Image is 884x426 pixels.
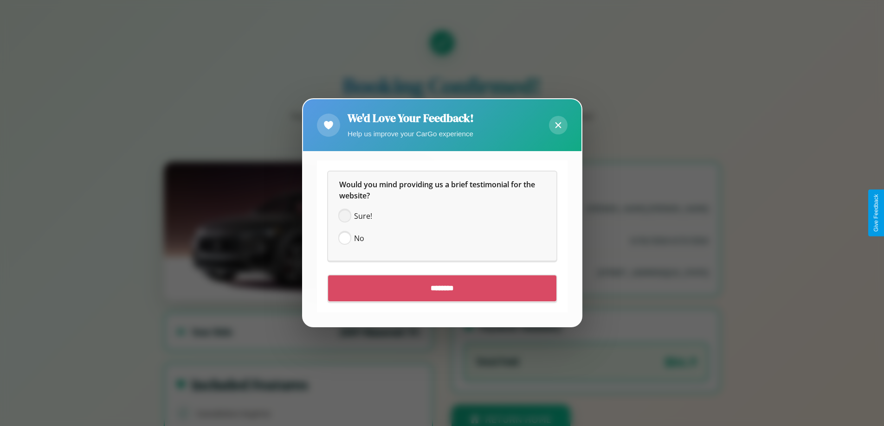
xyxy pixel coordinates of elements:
div: Give Feedback [873,194,879,232]
span: No [354,233,364,244]
p: Help us improve your CarGo experience [348,127,474,140]
span: Would you mind providing us a brief testimonial for the website? [339,180,537,201]
h2: We'd Love Your Feedback! [348,110,474,126]
span: Sure! [354,211,372,222]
